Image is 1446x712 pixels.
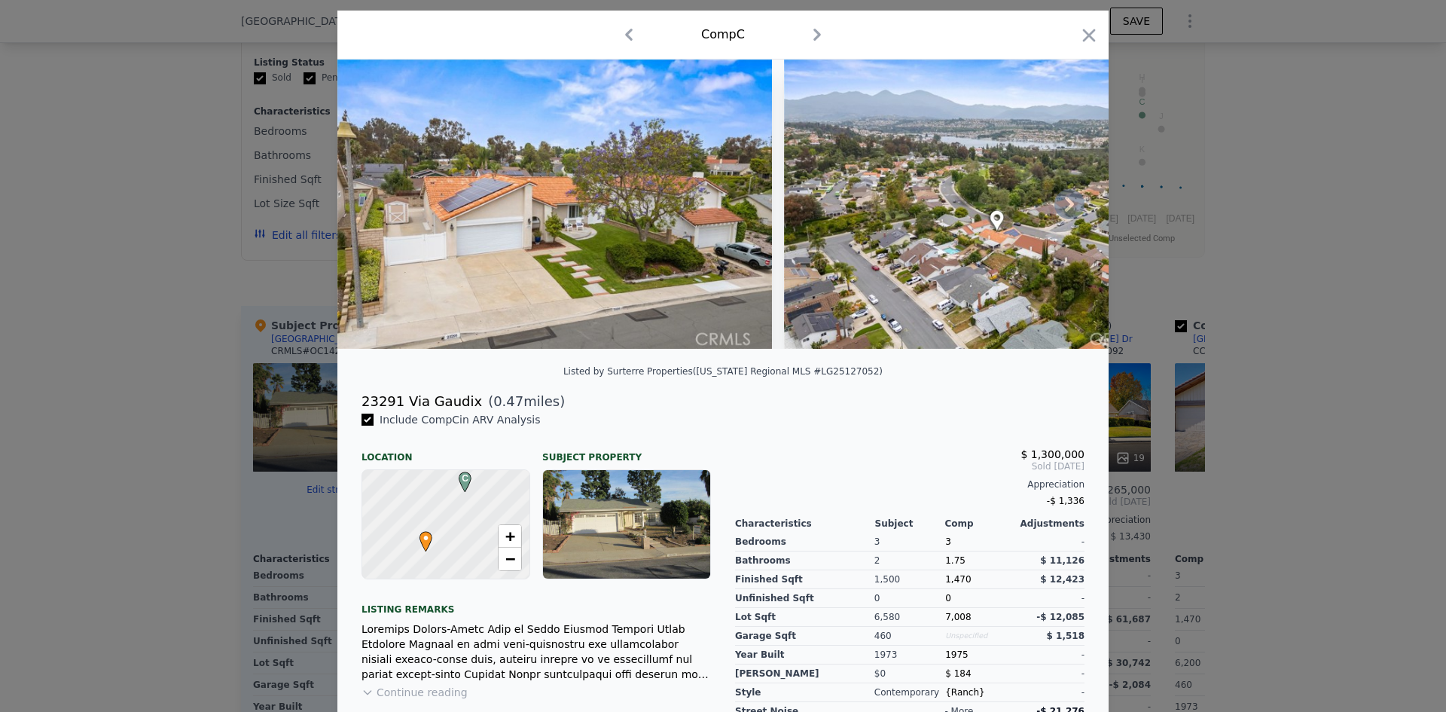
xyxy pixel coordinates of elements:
div: Bathrooms [735,552,874,570]
div: Style [735,683,874,702]
div: Location [361,439,530,463]
a: Zoom out [499,548,521,570]
img: Property Img [337,60,772,349]
span: 1,470 [945,574,971,585]
span: ( miles) [482,391,565,412]
div: Listed by Surterre Properties ([US_STATE] Regional MLS #LG25127052) [563,366,883,377]
span: 0.47 [493,393,523,409]
span: $ 11,126 [1040,555,1084,566]
div: Comp C [701,26,745,44]
span: 3 [945,536,951,547]
div: 1.75 [945,552,1014,570]
a: Zoom in [499,525,521,548]
div: $0 [874,665,945,683]
div: Lot Sqft [735,608,874,627]
div: Appreciation [735,478,1084,490]
span: 0 [945,593,951,604]
div: Year Built [735,646,874,665]
div: 1,500 [874,570,945,589]
span: $ 12,423 [1040,574,1084,585]
span: -$ 1,336 [1047,496,1084,506]
span: C [455,472,475,485]
div: Comp [944,518,1014,530]
div: Unspecified [945,627,1014,646]
button: Continue reading [361,685,468,700]
div: 460 [874,627,945,646]
div: - [1015,533,1084,552]
div: 23291 Via Gaudix [361,391,482,412]
div: Finished Sqft [735,570,874,589]
div: • [416,531,425,540]
span: + [505,527,515,545]
div: 3 [874,533,945,552]
span: Include Comp C in ARV Analysis [374,414,547,426]
span: -$ 12,085 [1036,612,1084,622]
div: - [1015,646,1084,665]
div: 6,580 [874,608,945,627]
div: Listing remarks [361,591,711,616]
div: 1975 [945,646,1014,665]
span: $ 184 [945,668,971,679]
div: Loremips Dolors-Ametc Adip el Seddo Eiusmod Tempori Utlab Etdolore Magnaal en admi veni-quisnostr... [361,622,711,682]
div: [PERSON_NAME] [735,665,874,683]
div: - [1015,589,1084,608]
div: 0 [874,589,945,608]
div: Characteristics [735,518,875,530]
div: Adjustments [1014,518,1084,530]
div: C [455,472,464,481]
div: {Ranch} [945,683,1014,702]
span: • [416,527,436,549]
img: Property Img [784,60,1219,349]
div: Subject [875,518,945,530]
div: Garage Sqft [735,627,874,646]
div: Contemporary [874,683,945,702]
span: $ 1,518 [1047,631,1084,641]
div: 2 [874,552,945,570]
span: Sold [DATE] [735,460,1084,472]
span: − [505,549,515,568]
div: - [1015,683,1084,702]
div: Subject Property [542,439,711,463]
div: Bedrooms [735,533,874,552]
div: - [1015,665,1084,683]
div: 1973 [874,646,945,665]
div: Unfinished Sqft [735,589,874,608]
span: $ 1,300,000 [1020,448,1084,460]
span: 7,008 [945,612,971,622]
